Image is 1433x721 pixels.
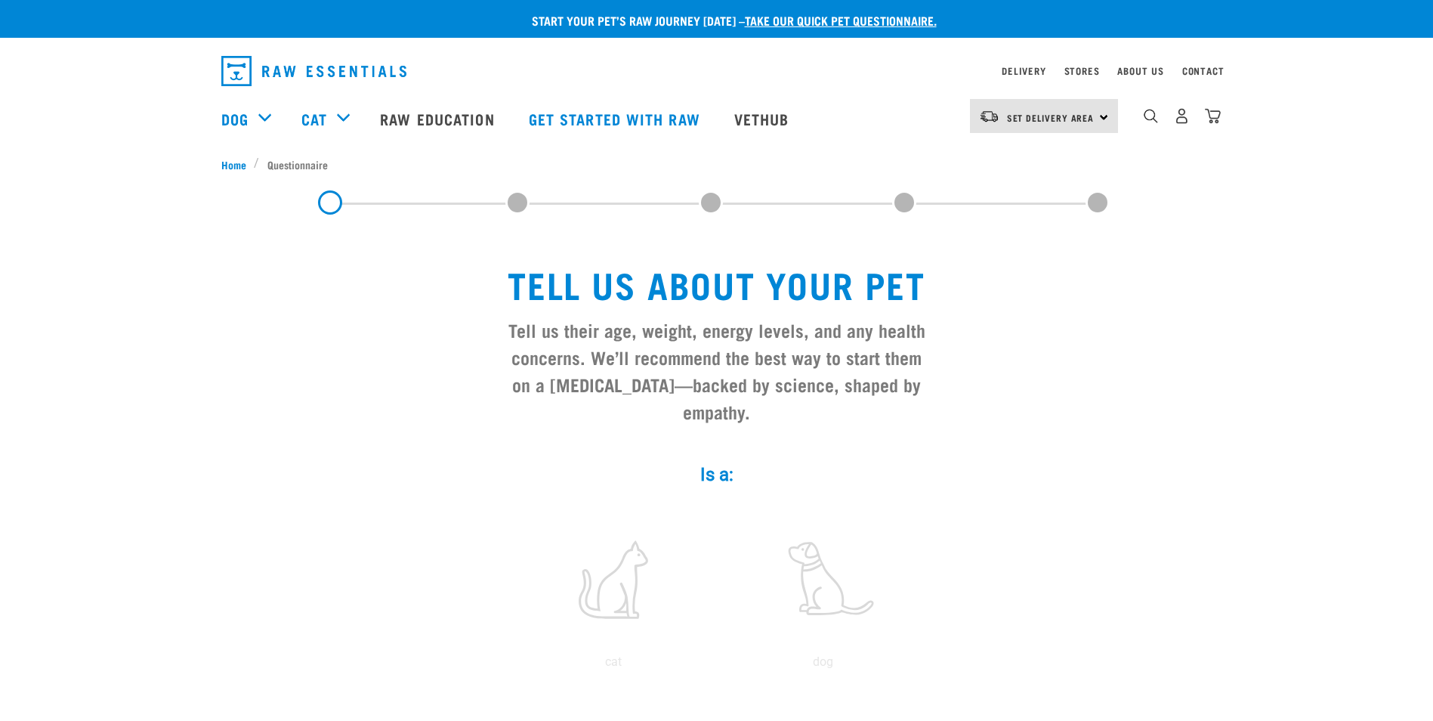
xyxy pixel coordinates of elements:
a: Delivery [1002,68,1045,73]
img: Raw Essentials Logo [221,56,406,86]
img: home-icon@2x.png [1205,108,1221,124]
span: Set Delivery Area [1007,115,1095,120]
a: Dog [221,107,249,130]
a: Home [221,156,255,172]
label: Is a: [490,461,943,488]
a: Raw Education [365,88,513,149]
a: take our quick pet questionnaire. [745,17,937,23]
a: Vethub [719,88,808,149]
a: About Us [1117,68,1163,73]
a: Cat [301,107,327,130]
h3: Tell us their age, weight, energy levels, and any health concerns. We’ll recommend the best way t... [502,316,931,425]
a: Contact [1182,68,1225,73]
img: home-icon-1@2x.png [1144,109,1158,123]
a: Get started with Raw [514,88,719,149]
img: van-moving.png [979,110,999,123]
span: Home [221,156,246,172]
a: Stores [1064,68,1100,73]
p: cat [511,653,715,671]
h1: Tell us about your pet [502,263,931,304]
p: dog [721,653,925,671]
nav: dropdown navigation [209,50,1225,92]
img: user.png [1174,108,1190,124]
nav: breadcrumbs [221,156,1212,172]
